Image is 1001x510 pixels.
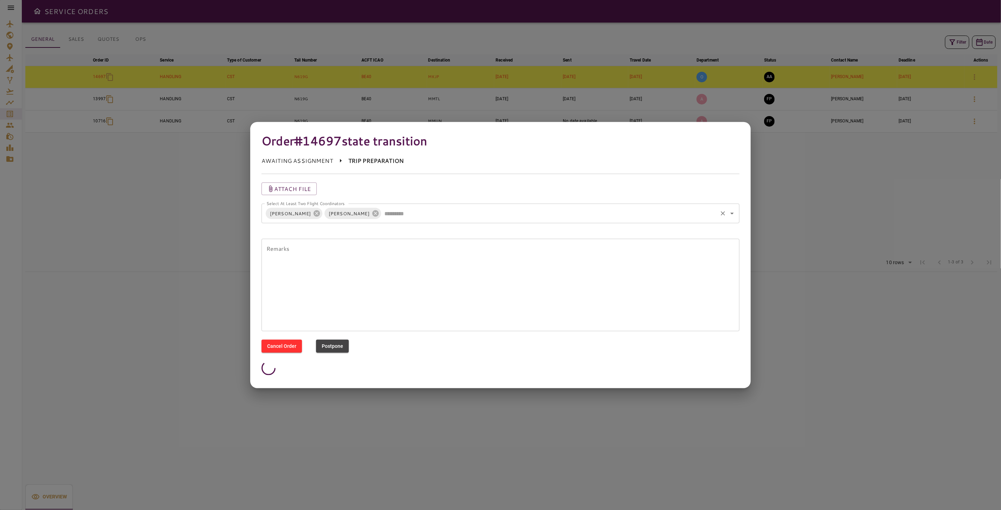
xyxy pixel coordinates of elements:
[325,209,374,217] span: [PERSON_NAME]
[718,209,728,218] button: Clear
[262,157,333,165] p: AWAITING ASSIGNMENT
[266,208,322,219] div: [PERSON_NAME]
[325,208,381,219] div: [PERSON_NAME]
[262,133,739,148] h4: Order #14697 state transition
[727,209,737,218] button: Open
[266,200,345,206] label: Select At Least Two Flight Coordinators
[262,340,302,353] button: Cancel Order
[348,157,404,165] p: TRIP PREPARATION
[316,340,349,353] button: Postpone
[274,185,311,193] p: Attach file
[262,183,317,195] button: Attach file
[266,209,315,217] span: [PERSON_NAME]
